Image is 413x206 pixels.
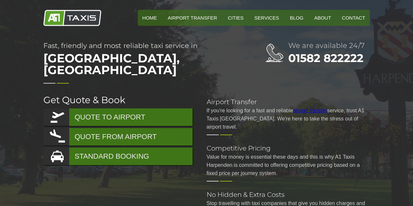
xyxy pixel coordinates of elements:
[207,106,370,131] p: If you're looking for a fast and reliable service, trust A1 Taxis [GEOGRAPHIC_DATA]. We're here t...
[138,10,162,26] a: HOME
[310,10,336,26] a: About
[43,95,194,104] h2: Get Quote & Book
[43,42,239,79] h1: Fast, friendly and most reliable taxi service in
[207,191,370,198] h2: No Hidden & Extra Costs
[43,128,193,146] a: QUOTE FROM AIRPORT
[207,145,370,151] h2: Competitive Pricing
[43,108,193,126] a: QUOTE TO AIRPORT
[250,10,284,26] a: Services
[43,49,239,79] span: [GEOGRAPHIC_DATA], [GEOGRAPHIC_DATA]
[207,99,370,105] h2: Airport Transfer
[288,42,370,49] h2: We are available 24/7
[288,51,363,65] a: 01582 822222
[223,10,248,26] a: Cities
[293,108,327,113] a: airport transfer
[43,10,101,26] img: A1 Taxis
[207,153,370,177] p: Value for money is essential these days and this is why A1 Taxis Harpenden is committed to offeri...
[43,148,193,165] a: STANDARD BOOKING
[337,10,370,26] a: Contact
[163,10,222,26] a: Airport Transfer
[285,10,308,26] a: Blog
